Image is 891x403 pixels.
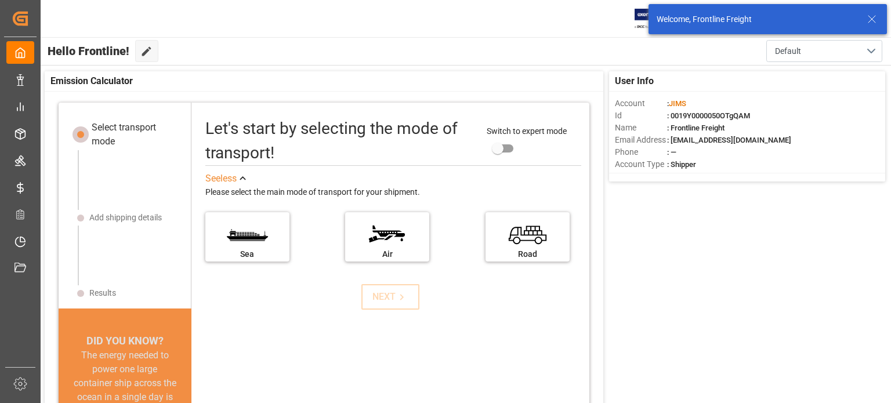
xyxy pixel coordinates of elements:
img: Exertis%20JAM%20-%20Email%20Logo.jpg_1722504956.jpg [635,9,675,29]
div: DID YOU KNOW? [59,333,191,348]
span: : 0019Y0000050OTgQAM [667,111,750,120]
span: Email Address [615,134,667,146]
div: Results [89,287,116,299]
span: Account Type [615,158,667,170]
button: NEXT [361,284,419,310]
span: Account [615,97,667,110]
div: Select transport mode [92,121,182,148]
span: Switch to expert mode [487,126,567,136]
span: Hello Frontline! [48,40,129,62]
span: Default [775,45,801,57]
span: Name [615,122,667,134]
button: open menu [766,40,882,62]
span: : [EMAIL_ADDRESS][DOMAIN_NAME] [667,136,791,144]
span: Id [615,110,667,122]
span: : Shipper [667,160,696,169]
div: Air [351,248,423,260]
div: Sea [211,248,284,260]
span: : Frontline Freight [667,124,725,132]
div: Road [491,248,564,260]
div: Welcome, Frontline Freight [657,13,856,26]
span: : [667,99,686,108]
span: : — [667,148,676,157]
span: JIMS [669,99,686,108]
div: See less [205,172,237,186]
span: User Info [615,74,654,88]
span: Emission Calculator [50,74,133,88]
div: Please select the main mode of transport for your shipment. [205,186,581,199]
div: Add shipping details [89,212,162,224]
div: Let's start by selecting the mode of transport! [205,117,476,165]
span: Phone [615,146,667,158]
div: NEXT [372,290,408,304]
